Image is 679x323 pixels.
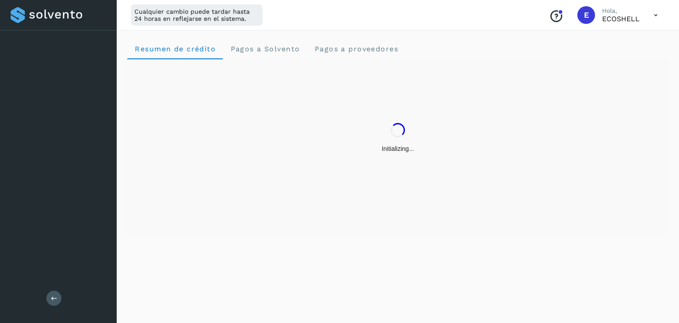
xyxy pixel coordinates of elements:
span: Pagos a Solvento [230,45,300,53]
div: Cualquier cambio puede tardar hasta 24 horas en reflejarse en el sistema. [131,4,263,26]
span: Resumen de crédito [134,45,216,53]
p: Hola, [602,7,640,15]
p: ECOSHELL [602,15,640,23]
span: Pagos a proveedores [314,45,398,53]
